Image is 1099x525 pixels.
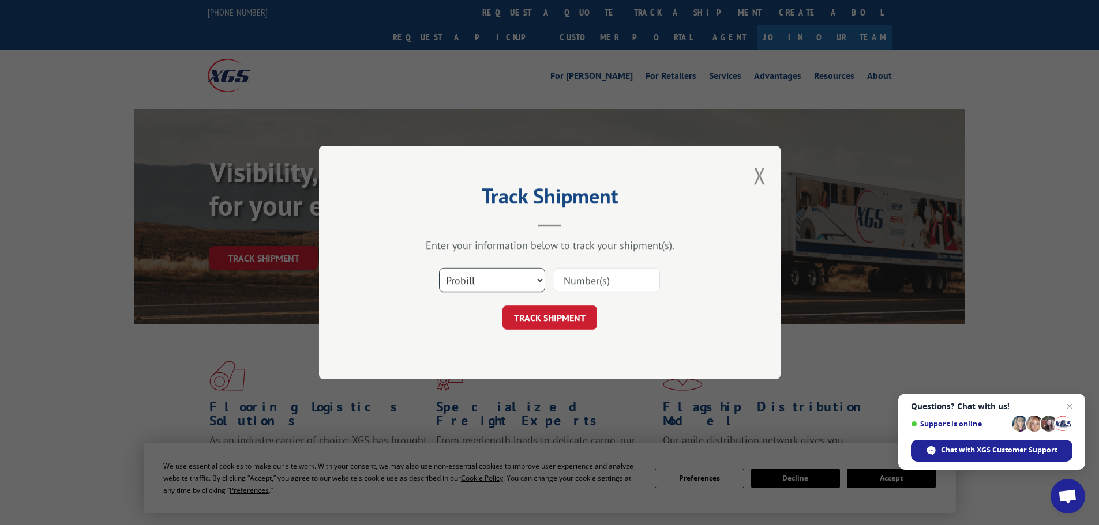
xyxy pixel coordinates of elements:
[1063,399,1077,413] span: Close chat
[554,268,660,292] input: Number(s)
[377,188,723,210] h2: Track Shipment
[753,160,766,191] button: Close modal
[1051,479,1085,513] div: Open chat
[911,420,1008,428] span: Support is online
[941,445,1057,455] span: Chat with XGS Customer Support
[502,305,597,330] button: TRACK SHIPMENT
[911,440,1072,462] div: Chat with XGS Customer Support
[377,239,723,252] div: Enter your information below to track your shipment(s).
[911,402,1072,411] span: Questions? Chat with us!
